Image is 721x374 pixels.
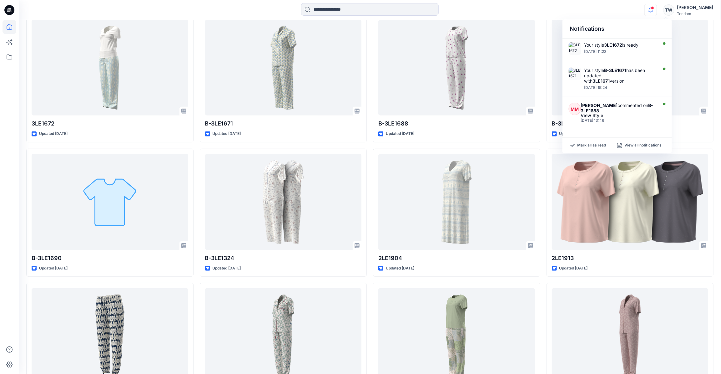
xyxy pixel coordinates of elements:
img: 3LE1672 [569,42,581,55]
img: 3LE1671 [569,68,581,80]
a: B-3LE1688 [378,20,535,116]
div: [PERSON_NAME] [677,4,713,11]
div: Your style has been updated with version [584,68,656,84]
p: Updated [DATE] [39,265,68,272]
p: View all notifications [625,143,662,148]
p: 2LE1904 [378,254,535,263]
div: Friday, August 01, 2025 13:46 [581,118,656,123]
p: B-3LE1671 [205,119,362,128]
div: Notifications [562,19,672,38]
strong: B-3LE1688 [581,103,653,113]
p: Mark all as read [577,143,606,148]
p: Updated [DATE] [559,265,588,272]
p: B-3LE1690 [32,254,188,263]
p: Updated [DATE] [386,265,414,272]
div: TW [663,4,674,16]
a: 3LE1672 [32,20,188,116]
p: 3LE1672 [32,119,188,128]
p: Updated [DATE] [386,131,414,137]
a: B-3LE1324 [205,154,362,250]
strong: [PERSON_NAME] [581,103,618,108]
a: B-3LE1664 [552,20,708,116]
div: Your style is ready [584,42,656,48]
a: 2LE1913 [552,154,708,250]
strong: B-3LE1671 [604,68,627,73]
p: Updated [DATE] [559,131,588,137]
strong: 3LE1672 [604,42,623,48]
p: Updated [DATE] [213,265,241,272]
div: View Style [581,113,656,118]
p: B-3LE1664 [552,119,708,128]
div: Thursday, August 07, 2025 15:24 [584,85,656,90]
div: Tendam [677,11,713,16]
p: Updated [DATE] [213,131,241,137]
p: B-3LE1324 [205,254,362,263]
div: Monday, August 11, 2025 11:23 [584,49,656,54]
a: 2LE1904 [378,154,535,250]
div: MM [569,103,581,115]
div: commented on [581,103,656,113]
a: B-3LE1690 [32,154,188,250]
strong: 3LE1671 [593,78,610,84]
a: B-3LE1671 [205,20,362,116]
p: B-3LE1688 [378,119,535,128]
p: Updated [DATE] [39,131,68,137]
p: 2LE1913 [552,254,708,263]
